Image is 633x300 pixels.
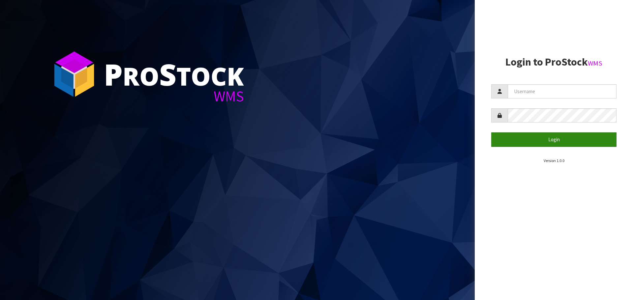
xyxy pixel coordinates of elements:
[588,59,602,68] small: WMS
[104,89,244,104] div: WMS
[491,132,617,147] button: Login
[159,54,176,94] span: S
[508,84,617,98] input: Username
[49,49,99,99] img: ProStock Cube
[544,158,564,163] small: Version 1.0.0
[104,54,123,94] span: P
[104,59,244,89] div: ro tock
[491,56,617,68] h2: Login to ProStock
